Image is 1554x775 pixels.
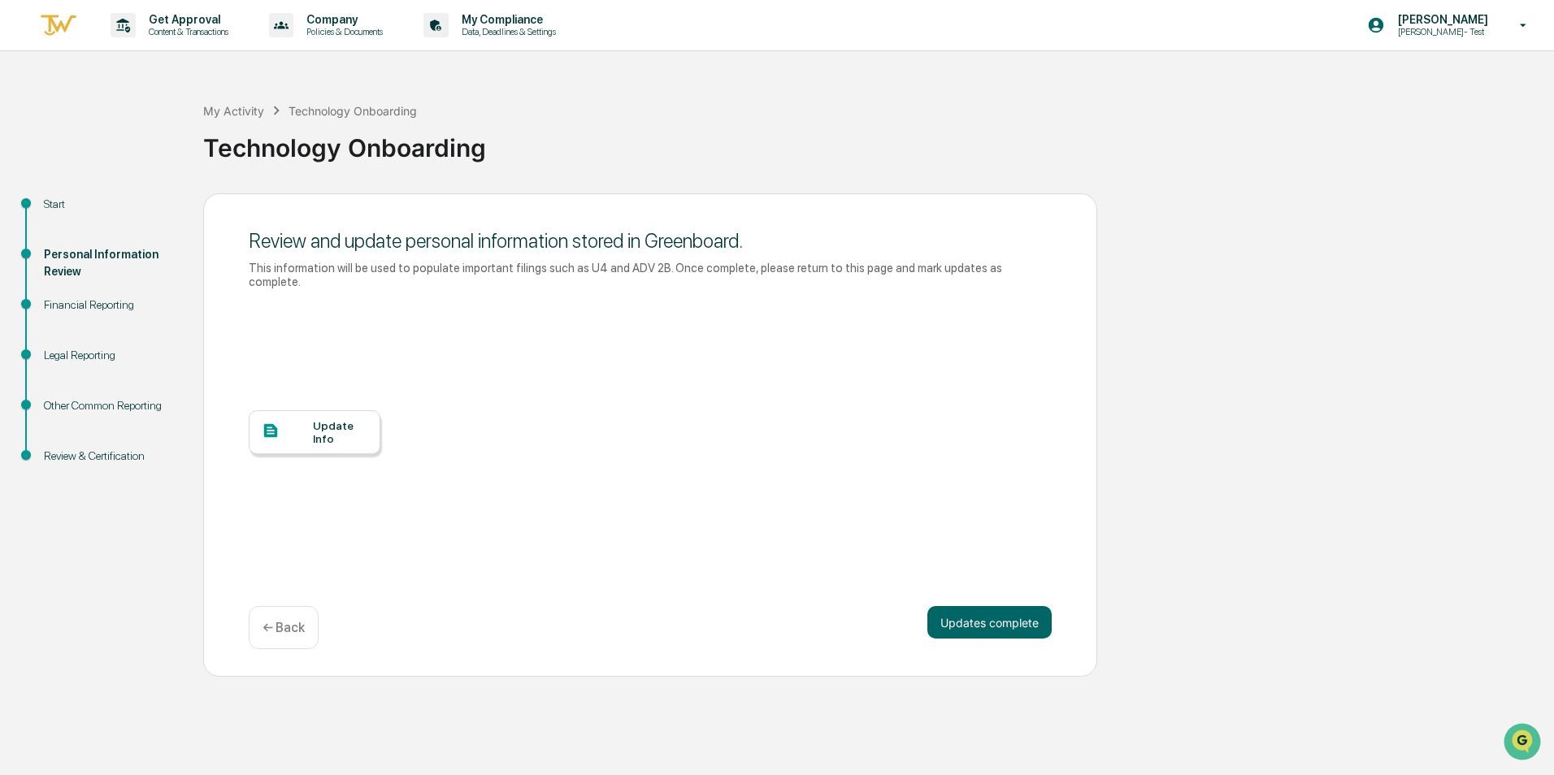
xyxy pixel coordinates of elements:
[111,198,208,227] a: 🗄️Attestations
[33,236,102,252] span: Data Lookup
[44,246,177,280] div: Personal Information Review
[134,205,202,221] span: Attestations
[449,13,564,26] p: My Compliance
[276,129,296,149] button: Start new chat
[162,275,197,288] span: Pylon
[44,397,177,414] div: Other Common Reporting
[1385,13,1496,26] p: [PERSON_NAME]
[44,196,177,213] div: Start
[1385,26,1496,37] p: [PERSON_NAME]- Test
[293,13,391,26] p: Company
[55,141,206,154] div: We're available if you need us!
[16,237,29,250] div: 🔎
[313,419,367,445] div: Update Info
[203,104,264,118] div: My Activity
[115,275,197,288] a: Powered byPylon
[44,448,177,465] div: Review & Certification
[927,606,1052,639] button: Updates complete
[289,104,417,118] div: Technology Onboarding
[55,124,267,141] div: Start new chat
[16,34,296,60] p: How can we help?
[136,13,237,26] p: Get Approval
[249,229,1052,253] div: Review and update personal information stored in Greenboard.
[33,205,105,221] span: Preclearance
[1502,721,1546,765] iframe: Open customer support
[449,26,564,37] p: Data, Deadlines & Settings
[118,206,131,219] div: 🗄️
[10,229,109,258] a: 🔎Data Lookup
[44,297,177,314] div: Financial Reporting
[249,261,1052,288] div: This information will be used to populate important filings such as U4 and ADV 2B. Once complete,...
[16,124,46,154] img: 1746055101610-c473b297-6a78-478c-a979-82029cc54cd1
[263,620,305,635] p: ← Back
[10,198,111,227] a: 🖐️Preclearance
[39,12,78,39] img: logo
[44,347,177,364] div: Legal Reporting
[16,206,29,219] div: 🖐️
[203,120,1546,162] div: Technology Onboarding
[293,26,391,37] p: Policies & Documents
[136,26,237,37] p: Content & Transactions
